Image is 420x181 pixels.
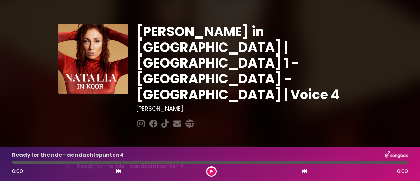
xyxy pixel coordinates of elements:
img: YTVS25JmS9CLUqXqkEhs [58,24,128,94]
span: 0:00 [397,168,408,175]
p: Ready for the ride - aandachtspunten 4 [12,151,124,159]
span: 0:00 [12,168,23,175]
img: songbox-logo-white.png [385,151,408,159]
h3: [PERSON_NAME] [136,105,362,112]
h1: [PERSON_NAME] in [GEOGRAPHIC_DATA] | [GEOGRAPHIC_DATA] 1 - [GEOGRAPHIC_DATA] - [GEOGRAPHIC_DATA] ... [136,24,362,102]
